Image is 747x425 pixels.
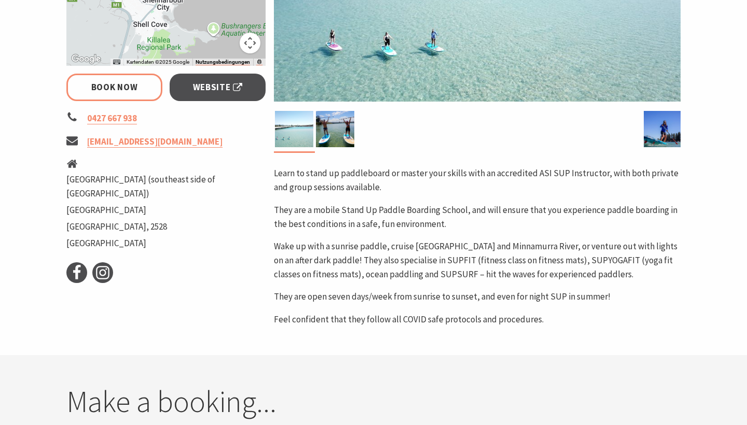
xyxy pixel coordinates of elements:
[66,384,681,420] h2: Make a booking...
[170,74,266,101] a: Website
[275,111,313,147] img: Our beautiful Lake Illawarra
[66,203,266,217] li: [GEOGRAPHIC_DATA]
[113,59,120,66] button: Kurzbefehle
[196,59,250,65] a: Nutzungsbedingungen (wird in neuem Tab geöffnet)
[66,74,162,101] a: Book Now
[256,59,262,65] a: Google falsche Straßenkarte oder Bilder melden
[87,136,223,148] a: [EMAIL_ADDRESS][DOMAIN_NAME]
[66,236,266,250] li: [GEOGRAPHIC_DATA]
[87,112,137,124] a: 0427 667 938
[274,290,681,304] p: They are open seven days/week from sunrise to sunset, and even for night SUP in summer!
[274,313,681,327] p: Feel confident that they follow all COVID safe protocols and procedures.
[69,52,103,66] img: Google
[240,33,260,53] button: Kamerasteuerung für die Karte
[274,239,681,282] p: Wake up with a sunrise paddle, cruise [GEOGRAPHIC_DATA] and Minnamurra River, or venture out with...
[127,59,189,65] span: Kartendaten ©2025 Google
[193,80,243,94] span: Website
[66,173,266,201] li: [GEOGRAPHIC_DATA] (southeast side of [GEOGRAPHIC_DATA])
[274,203,681,231] p: They are a mobile Stand Up Paddle Boarding School, and will ensure that you experience paddle boa...
[274,166,681,194] p: Learn to stand up paddleboard or master your skills with an accredited ASI SUP Instructor, with b...
[69,52,103,66] a: Dieses Gebiet in Google Maps öffnen (in neuem Fenster)
[644,111,682,147] img: So much fun
[66,220,266,234] li: [GEOGRAPHIC_DATA], 2528
[316,111,354,147] img: Fun times!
